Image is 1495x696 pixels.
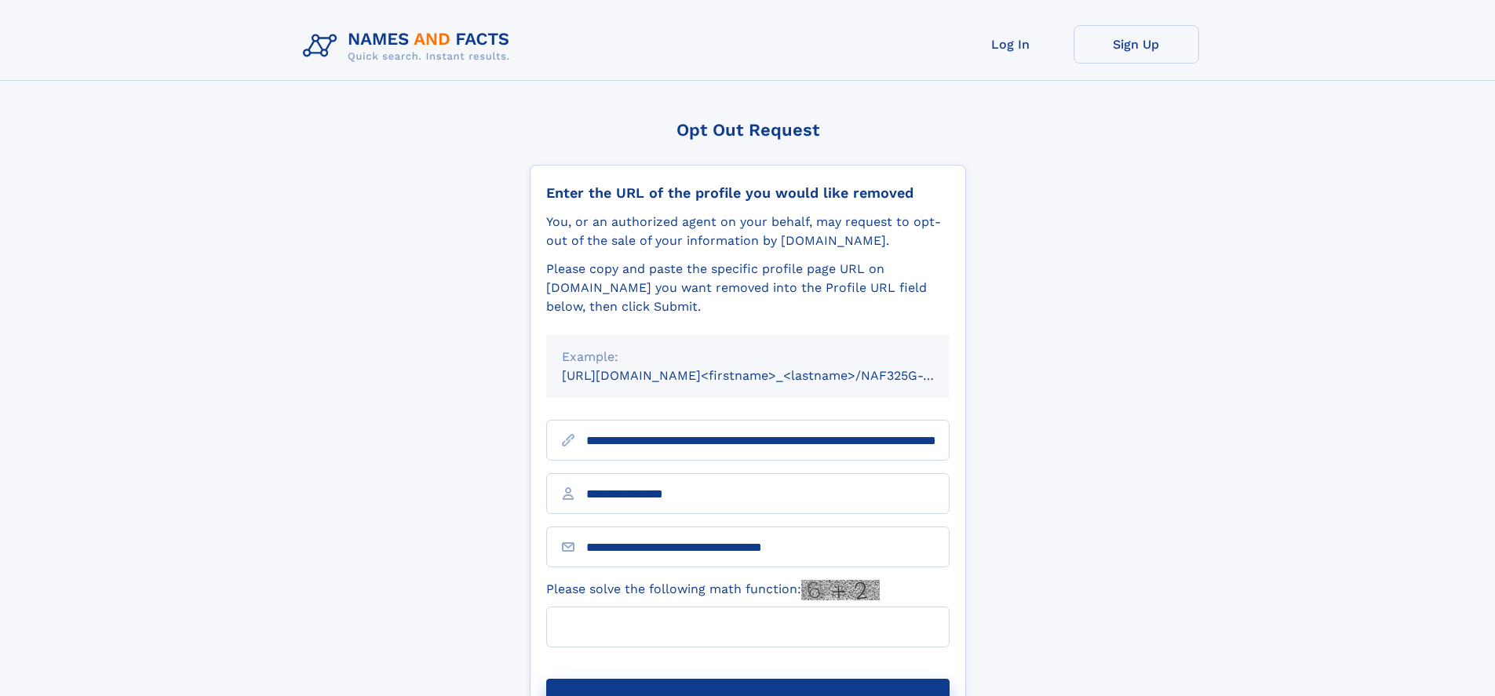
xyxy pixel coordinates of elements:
[546,260,950,316] div: Please copy and paste the specific profile page URL on [DOMAIN_NAME] you want removed into the Pr...
[562,348,934,366] div: Example:
[530,120,966,140] div: Opt Out Request
[546,580,880,600] label: Please solve the following math function:
[297,25,523,67] img: Logo Names and Facts
[948,25,1074,64] a: Log In
[546,184,950,202] div: Enter the URL of the profile you would like removed
[1074,25,1199,64] a: Sign Up
[562,368,979,383] small: [URL][DOMAIN_NAME]<firstname>_<lastname>/NAF325G-xxxxxxxx
[546,213,950,250] div: You, or an authorized agent on your behalf, may request to opt-out of the sale of your informatio...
